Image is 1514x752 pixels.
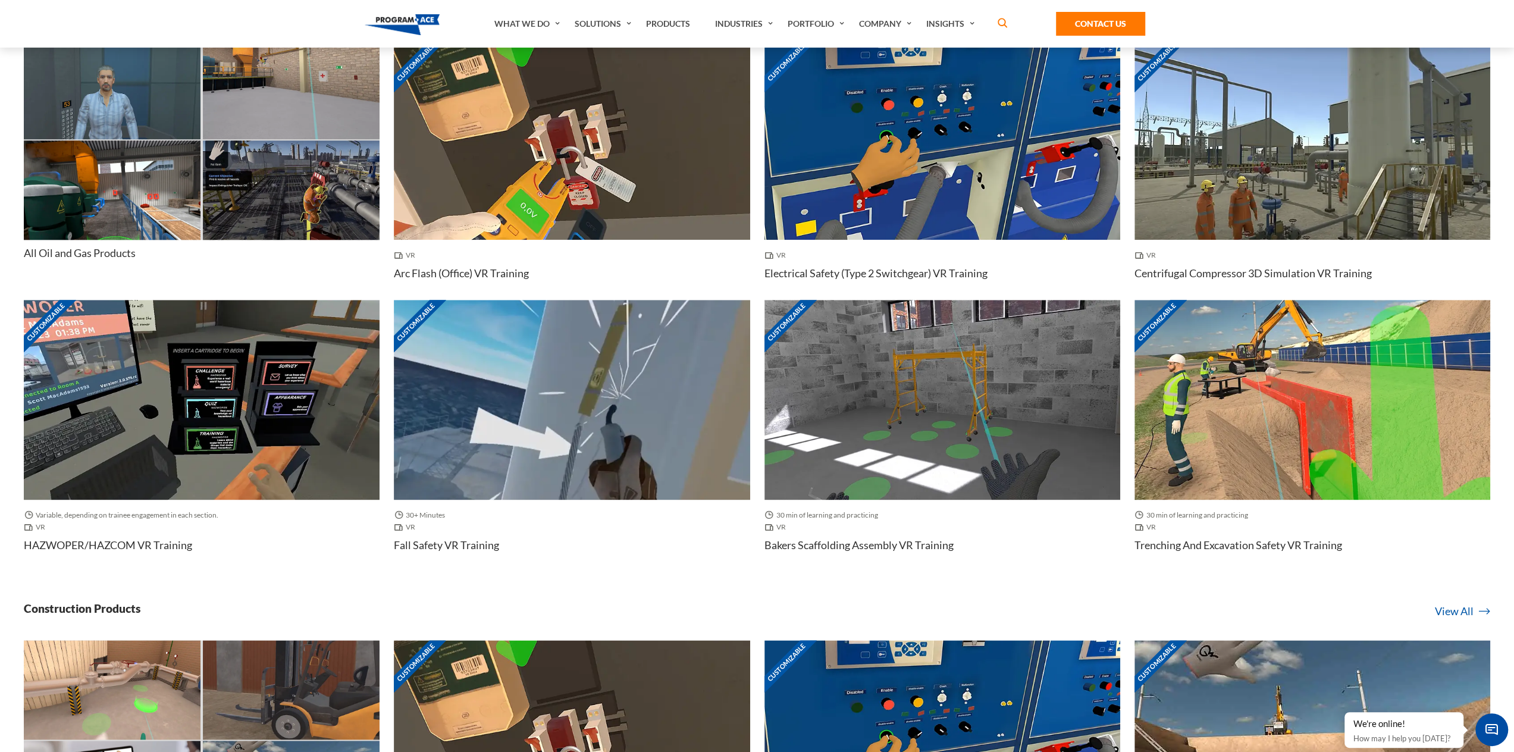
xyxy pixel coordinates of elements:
[24,40,380,283] a: Thumbnail - The elevator pitch VR Training Thumbnail - First Aid VR Training Thumbnail - Fire Saf...
[385,32,446,92] span: Customizable
[764,300,1120,500] img: Thumbnail - Bakers Scaffolding Assembly VR Training
[1126,32,1187,92] span: Customizable
[1056,12,1145,36] a: Contact Us
[1134,40,1490,300] a: Customizable Thumbnail - Centrifugal Compressor 3D Simulation VR Training VR Centrifugal Compress...
[24,521,50,533] span: VR
[24,640,200,740] img: Thumbnail - Maintenance Safety (Pipes and Acids) VR Training
[764,521,791,533] span: VR
[764,249,791,261] span: VR
[756,632,817,693] span: Customizable
[1134,249,1161,261] span: VR
[394,266,529,281] h4: Arc Flash (Office) VR Training
[1353,731,1455,745] p: How may I help you [DATE]?
[764,300,1120,572] a: Customizable Thumbnail - Bakers Scaffolding Assembly VR Training 30 min of learning and practicin...
[1134,266,1372,281] h4: Centrifugal Compressor 3D Simulation VR Training
[1126,632,1187,693] span: Customizable
[764,40,1120,300] a: Customizable Thumbnail - Electrical Safety (Type 2 Switchgear) VR Training VR Electrical Safety (...
[394,521,420,533] span: VR
[385,292,446,352] span: Customizable
[764,538,954,553] h4: Bakers Scaffolding Assembly VR Training
[24,300,380,500] img: Thumbnail - HAZWOPER/HAZCOM VR Training
[1134,538,1342,553] h4: Trenching and Excavation Safety VR Training
[764,266,988,281] h4: Electrical Safety (Type 2 Switchgear) VR Training
[1134,300,1490,572] a: Customizable Thumbnail - Trenching and Excavation Safety VR Training 30 min of learning and pract...
[1475,713,1508,746] span: Chat Widget
[764,509,883,521] span: 30 min of learning and practicing
[15,292,76,352] span: Customizable
[1134,521,1161,533] span: VR
[394,40,750,300] a: Customizable Thumbnail - Arc Flash (Office) VR Training VR Arc Flash (Office) VR Training
[394,538,499,553] h4: Fall Safety VR Training
[764,40,1120,240] img: Thumbnail - Electrical Safety (Type 2 Switchgear) VR Training
[394,40,750,240] img: Thumbnail - Arc Flash (Office) VR Training
[394,300,750,500] img: Thumbnail - Fall Safety VR Training
[1353,718,1455,730] div: We're online!
[365,14,440,35] img: Program-Ace
[24,40,200,139] img: Thumbnail - The elevator pitch VR Training
[756,32,817,92] span: Customizable
[24,538,192,553] h4: HAZWOPER/HAZCOM VR Training
[1134,300,1490,500] img: Thumbnail - Trenching and Excavation Safety VR Training
[1134,509,1253,521] span: 30 min of learning and practicing
[394,300,750,572] a: Customizable Thumbnail - Fall Safety VR Training 30+ Minutes VR Fall Safety VR Training
[24,601,140,616] h3: Construction Products
[394,249,420,261] span: VR
[24,300,380,572] a: Customizable Thumbnail - HAZWOPER/HAZCOM VR Training Variable, depending on trainee engagement in...
[756,292,817,352] span: Customizable
[203,640,380,740] img: Thumbnail - Forklift Pre-Operational Inspection VR Training
[24,246,136,261] h4: All Oil and Gas Products
[394,509,450,521] span: 30+ Minutes
[203,140,380,240] img: Thumbnail - Hazard Identification VR Training
[385,632,446,693] span: Customizable
[1134,40,1490,240] img: Thumbnail - Centrifugal Compressor 3D Simulation VR Training
[1126,292,1187,352] span: Customizable
[1435,603,1490,619] a: View All
[24,140,200,240] img: Thumbnail - Fire Safety (Hangar) VR Training
[203,40,380,139] img: Thumbnail - First Aid VR Training
[24,509,223,521] span: Variable, depending on trainee engagement in each section.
